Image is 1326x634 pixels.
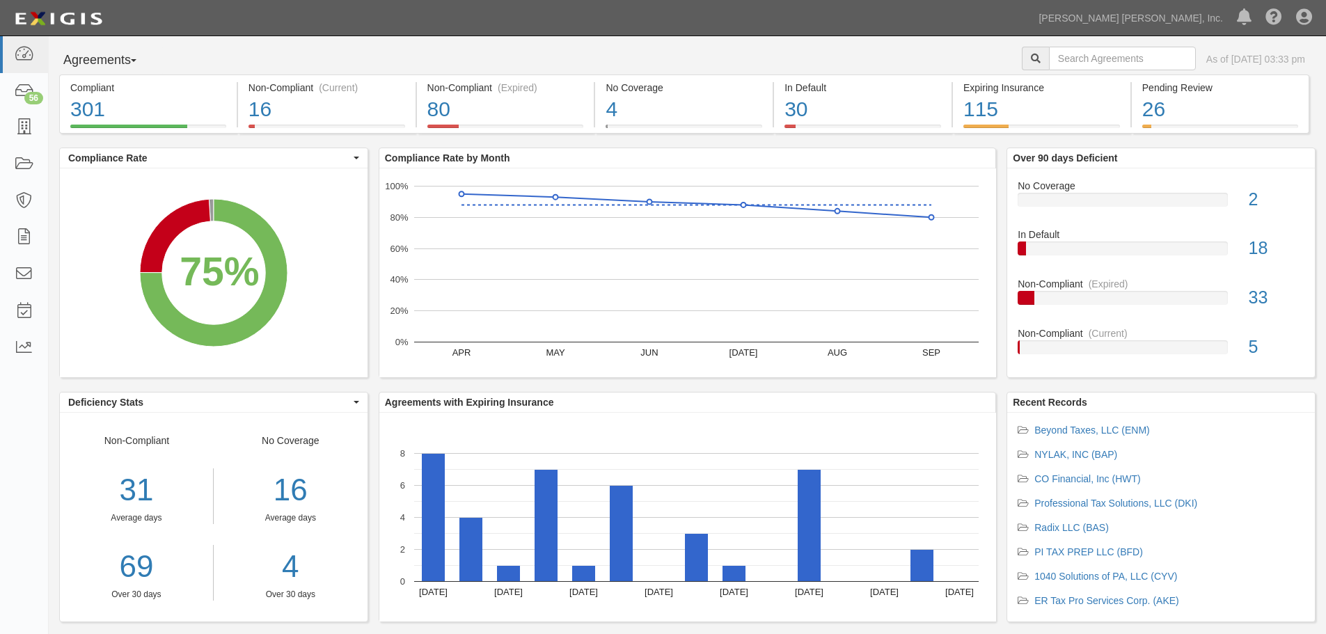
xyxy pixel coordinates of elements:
[870,587,899,597] text: [DATE]
[248,81,405,95] div: Non-Compliant (Current)
[1018,326,1304,365] a: Non-Compliant(Current)5
[60,434,214,601] div: Non-Compliant
[390,274,408,285] text: 40%
[385,152,510,164] b: Compliance Rate by Month
[1089,277,1128,291] div: (Expired)
[922,347,940,358] text: SEP
[1089,326,1128,340] div: (Current)
[60,589,213,601] div: Over 30 days
[1018,179,1304,228] a: No Coverage2
[729,347,757,358] text: [DATE]
[238,125,416,136] a: Non-Compliant(Current)16
[379,168,996,377] svg: A chart.
[784,95,941,125] div: 30
[224,545,357,589] a: 4
[1013,152,1117,164] b: Over 90 days Deficient
[395,337,408,347] text: 0%
[595,125,773,136] a: No Coverage4
[390,243,408,253] text: 60%
[1034,546,1143,557] a: PI TAX PREP LLC (BFD)
[1007,277,1315,291] div: Non-Compliant
[1034,595,1178,606] a: ER Tax Pro Services Corp. (AKE)
[1034,571,1177,582] a: 1040 Solutions of PA, LLC (CYV)
[60,393,368,412] button: Deficiency Stats
[1034,522,1109,533] a: Radix LLC (BAS)
[953,125,1130,136] a: Expiring Insurance115
[224,589,357,601] div: Over 30 days
[1132,125,1309,136] a: Pending Review26
[400,480,405,491] text: 6
[828,347,847,358] text: AUG
[60,148,368,168] button: Compliance Rate
[1142,95,1298,125] div: 26
[248,95,405,125] div: 16
[1034,498,1197,509] a: Professional Tax Solutions, LLC (DKI)
[1032,4,1230,32] a: [PERSON_NAME] [PERSON_NAME], Inc.
[774,125,952,136] a: In Default30
[319,81,358,95] div: (Current)
[60,168,368,377] svg: A chart.
[70,81,226,95] div: Compliant
[10,6,106,31] img: logo-5460c22ac91f19d4615b14bd174203de0afe785f0fc80cf4dbbc73dc1793850b.png
[427,81,584,95] div: Non-Compliant (Expired)
[24,92,43,104] div: 56
[1007,179,1315,193] div: No Coverage
[546,347,565,358] text: MAY
[400,512,405,523] text: 4
[400,576,405,587] text: 0
[400,448,405,459] text: 8
[1007,228,1315,241] div: In Default
[68,395,350,409] span: Deficiency Stats
[1049,47,1196,70] input: Search Agreements
[963,95,1120,125] div: 115
[180,244,259,301] div: 75%
[390,306,408,316] text: 20%
[60,468,213,512] div: 31
[417,125,594,136] a: Non-Compliant(Expired)80
[1142,81,1298,95] div: Pending Review
[452,347,471,358] text: APR
[945,587,974,597] text: [DATE]
[1206,52,1305,66] div: As of [DATE] 03:33 pm
[390,212,408,223] text: 80%
[1265,10,1282,26] i: Help Center - Complianz
[379,413,996,621] svg: A chart.
[1018,228,1304,277] a: In Default18
[645,587,673,597] text: [DATE]
[784,81,941,95] div: In Default
[606,81,762,95] div: No Coverage
[606,95,762,125] div: 4
[419,587,448,597] text: [DATE]
[214,434,368,601] div: No Coverage
[498,81,537,95] div: (Expired)
[494,587,523,597] text: [DATE]
[224,468,357,512] div: 16
[1013,397,1087,408] b: Recent Records
[569,587,598,597] text: [DATE]
[1238,236,1315,261] div: 18
[385,181,409,191] text: 100%
[1238,187,1315,212] div: 2
[963,81,1120,95] div: Expiring Insurance
[400,544,405,555] text: 2
[1034,425,1149,436] a: Beyond Taxes, LLC (ENM)
[720,587,748,597] text: [DATE]
[1007,326,1315,340] div: Non-Compliant
[1018,277,1304,326] a: Non-Compliant(Expired)33
[640,347,658,358] text: JUN
[427,95,584,125] div: 80
[385,397,554,408] b: Agreements with Expiring Insurance
[795,587,823,597] text: [DATE]
[1034,473,1140,484] a: CO Financial, Inc (HWT)
[68,151,350,165] span: Compliance Rate
[1238,285,1315,310] div: 33
[1238,335,1315,360] div: 5
[60,545,213,589] a: 69
[224,512,357,524] div: Average days
[1034,449,1117,460] a: NYLAK, INC (BAP)
[59,125,237,136] a: Compliant301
